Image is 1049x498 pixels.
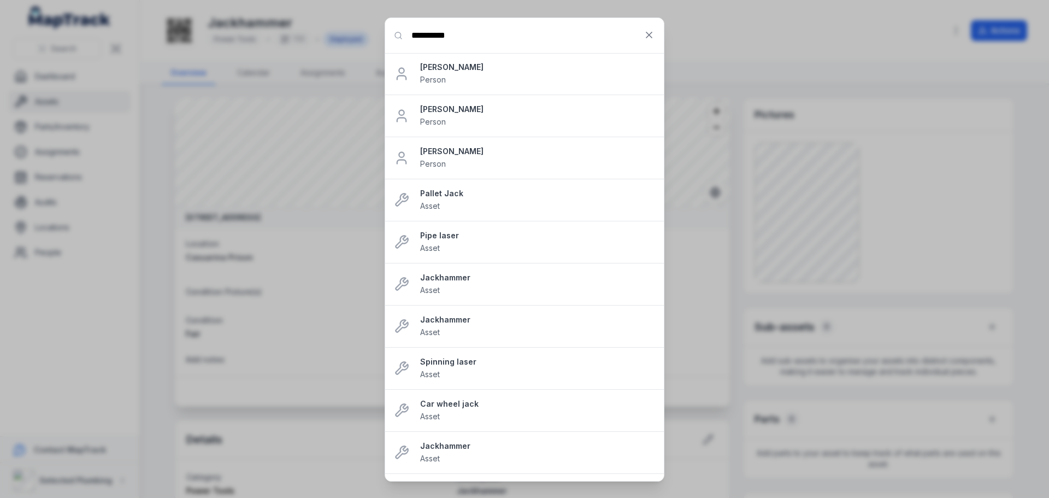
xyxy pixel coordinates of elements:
a: JackhammerAsset [420,314,655,338]
strong: Spinning laser [420,356,655,367]
span: Asset [420,327,440,337]
strong: Jackhammer [420,314,655,325]
a: Pipe laserAsset [420,230,655,254]
a: [PERSON_NAME]Person [420,62,655,86]
a: JackhammerAsset [420,441,655,465]
strong: [PERSON_NAME] [420,146,655,157]
span: Asset [420,454,440,463]
strong: [PERSON_NAME] [420,104,655,115]
strong: Jackhammer [420,272,655,283]
span: Asset [420,285,440,295]
a: JackhammerAsset [420,272,655,296]
a: Spinning laserAsset [420,356,655,380]
strong: Pipe laser [420,230,655,241]
span: Person [420,159,446,168]
span: Asset [420,370,440,379]
strong: [PERSON_NAME] [420,62,655,73]
span: Asset [420,201,440,210]
a: [PERSON_NAME]Person [420,146,655,170]
strong: Pallet Jack [420,188,655,199]
span: Person [420,75,446,84]
span: Asset [420,243,440,253]
span: Asset [420,412,440,421]
strong: Jackhammer [420,441,655,452]
span: Person [420,117,446,126]
a: [PERSON_NAME]Person [420,104,655,128]
a: Car wheel jackAsset [420,399,655,423]
a: Pallet JackAsset [420,188,655,212]
strong: Car wheel jack [420,399,655,409]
